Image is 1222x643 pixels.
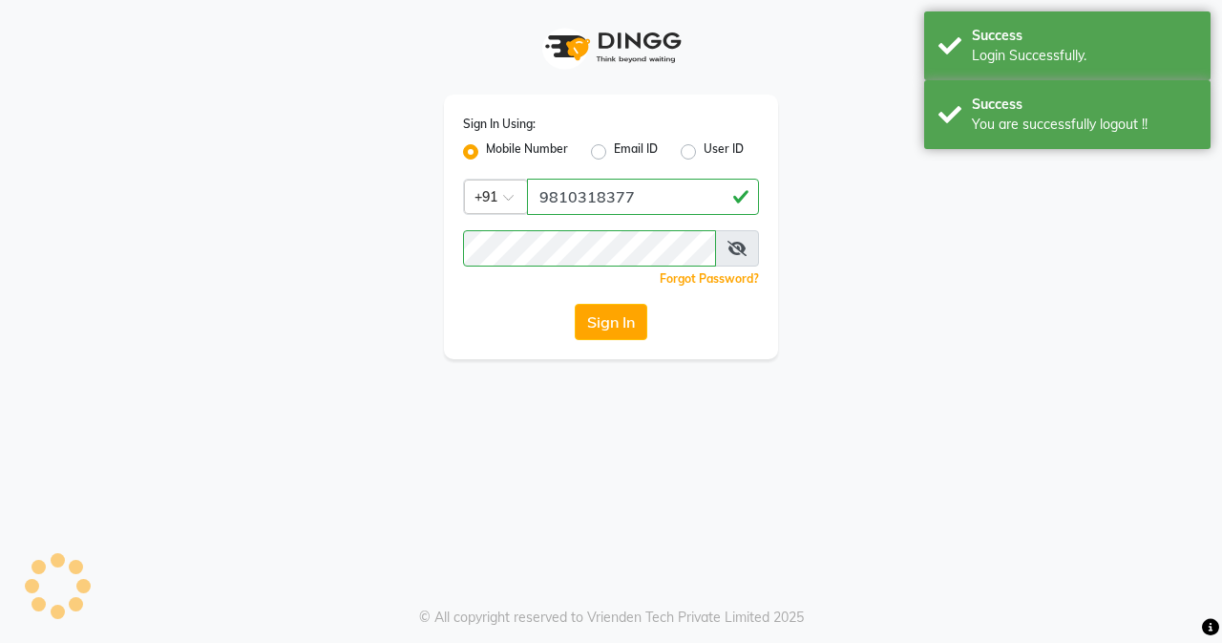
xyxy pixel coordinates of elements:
div: Login Successfully. [972,46,1196,66]
div: Success [972,95,1196,115]
input: Username [463,230,716,267]
div: Success [972,26,1196,46]
label: User ID [704,140,744,163]
button: Sign In [575,304,647,340]
label: Email ID [614,140,658,163]
div: You are successfully logout !! [972,115,1196,135]
a: Forgot Password? [660,271,759,286]
input: Username [527,179,759,215]
label: Mobile Number [486,140,568,163]
img: logo1.svg [535,19,687,75]
label: Sign In Using: [463,116,536,133]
